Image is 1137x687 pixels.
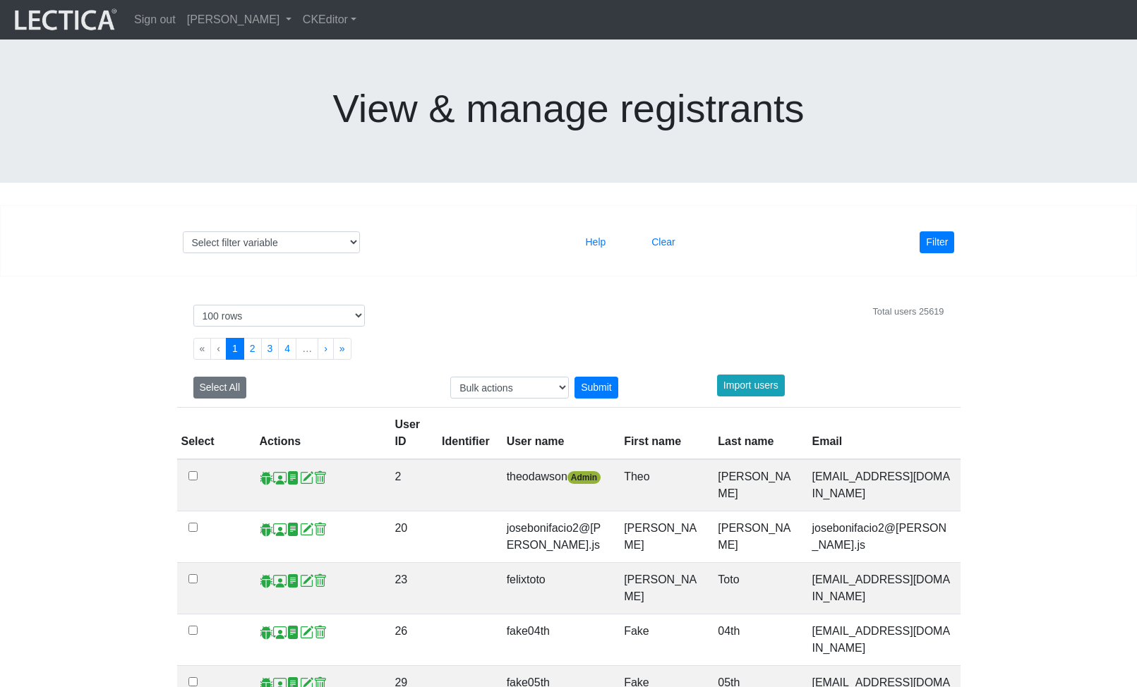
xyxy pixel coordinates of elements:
button: Go to page 3 [261,338,279,360]
td: Theo [615,459,709,511]
span: Staff [273,522,287,537]
span: account update [300,470,313,485]
span: account update [300,522,313,537]
td: [PERSON_NAME] [615,563,709,614]
span: delete [313,522,327,537]
button: Go to next page [318,338,334,360]
a: Sign out [128,6,181,34]
td: [PERSON_NAME] [709,459,803,511]
td: [PERSON_NAME] [709,511,803,563]
th: Last name [709,408,803,460]
th: Select [177,408,251,460]
td: [EMAIL_ADDRESS][DOMAIN_NAME] [804,459,961,511]
td: Fake [615,614,709,666]
th: Actions [251,408,387,460]
th: First name [615,408,709,460]
button: Import users [717,375,785,396]
div: Total users 25619 [872,305,944,318]
span: reports [287,573,300,588]
button: Filter [920,231,954,253]
img: lecticalive [11,6,117,33]
span: Admin [567,471,601,484]
button: Go to page 1 [226,338,244,360]
button: Go to page 2 [243,338,262,360]
td: 04th [709,614,803,666]
span: reports [287,625,300,640]
button: Help [579,231,613,253]
td: josebonifacio2@[PERSON_NAME].js [498,511,616,563]
span: Staff [273,573,287,588]
th: Identifier [433,408,498,460]
td: josebonifacio2@[PERSON_NAME].js [804,511,961,563]
span: account update [300,573,313,588]
span: account update [300,625,313,640]
th: Email [804,408,961,460]
ul: Pagination [193,338,944,360]
span: reports [287,470,300,485]
span: delete [313,573,327,588]
span: Staff [273,625,287,640]
button: Select All [193,377,247,399]
th: User ID [386,408,433,460]
td: [EMAIL_ADDRESS][DOMAIN_NAME] [804,563,961,614]
th: User name [498,408,616,460]
td: theodawson [498,459,616,511]
button: Go to last page [333,338,351,360]
a: [PERSON_NAME] [181,6,297,34]
span: Staff [273,470,287,485]
span: delete [313,625,327,640]
td: 20 [386,511,433,563]
td: fake04th [498,614,616,666]
button: Clear [645,231,681,253]
span: delete [313,470,327,485]
td: [EMAIL_ADDRESS][DOMAIN_NAME] [804,614,961,666]
td: [PERSON_NAME] [615,511,709,563]
td: 2 [386,459,433,511]
div: Submit [574,377,618,399]
td: felixtoto [498,563,616,614]
td: 23 [386,563,433,614]
a: CKEditor [297,6,362,34]
td: 26 [386,614,433,666]
button: Go to page 4 [278,338,296,360]
a: Help [579,236,613,248]
td: Toto [709,563,803,614]
span: reports [287,522,300,537]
